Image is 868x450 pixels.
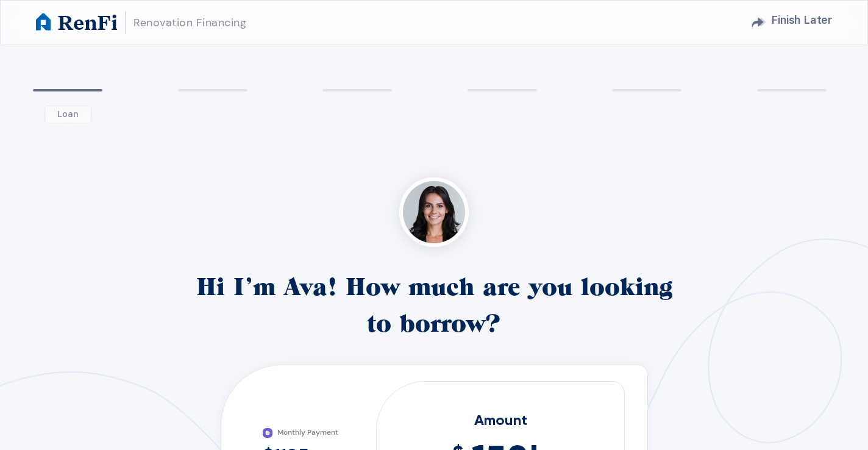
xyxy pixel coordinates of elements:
[771,9,832,32] h2: Finish Later
[36,12,118,33] a: RenFi
[133,13,246,32] h3: Renovation Financing
[195,268,674,341] p: Hi I’m Ava! How much are you looking to borrow?
[277,428,338,438] span: Monthly Payment
[58,12,118,33] h1: RenFi
[474,411,527,429] span: Amount
[44,105,91,123] span: Loan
